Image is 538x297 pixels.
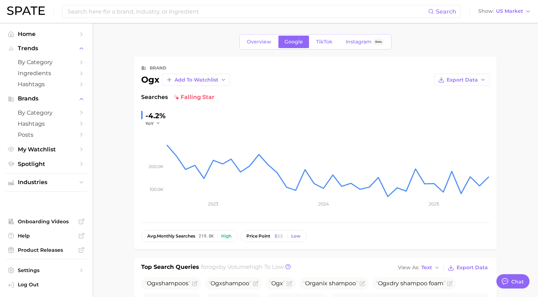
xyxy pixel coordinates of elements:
[398,266,419,270] span: View As
[18,109,75,116] span: by Category
[346,39,372,45] span: Instagram
[67,5,428,17] input: Search here for a brand, industry, or ingredient
[246,234,270,239] span: price point
[446,263,489,273] button: Export Data
[147,234,195,239] span: monthly searches
[141,263,199,273] h1: Top Search Queries
[18,218,75,225] span: Onboarding Videos
[162,74,230,86] button: Add to Watchlist
[421,266,432,270] span: Text
[6,43,87,54] button: Trends
[6,107,87,118] a: by Category
[192,281,198,286] button: Flag as miscategorized or irrelevant
[478,9,494,13] span: Show
[316,39,332,45] span: TikTok
[18,31,75,37] span: Home
[145,110,166,121] div: -4.2%
[208,264,219,270] span: ogx
[447,281,453,286] button: Flag as miscategorized or irrelevant
[18,247,75,253] span: Product Releases
[18,81,75,88] span: Hashtags
[340,36,390,48] a: InstagramBeta
[211,280,222,287] span: Ogx
[247,39,271,45] span: Overview
[250,264,284,270] span: high to low
[18,120,75,127] span: Hashtags
[145,120,154,126] span: YoY
[6,129,87,140] a: Posts
[145,120,161,126] button: YoY
[271,280,283,287] span: Ogx
[447,77,478,83] span: Export Data
[18,281,81,288] span: Log Out
[6,230,87,241] a: Help
[18,267,75,273] span: Settings
[318,201,329,207] tspan: 2024
[6,28,87,40] a: Home
[18,233,75,239] span: Help
[199,234,214,239] span: 219.8k
[150,64,166,72] div: brand
[147,280,159,287] span: Ogx
[428,201,439,207] tspan: 2025
[174,93,214,101] span: falling star
[378,280,390,287] span: Ogx
[7,6,45,15] img: SPATE
[208,201,218,207] tspan: 2023
[18,146,75,153] span: My Watchlist
[141,230,238,242] button: avg.monthly searches219.8kHigh
[253,281,259,286] button: Flag as miscategorized or irrelevant
[149,163,164,169] tspan: 200.0k
[278,36,309,48] a: Google
[6,57,87,68] a: by Category
[18,179,75,186] span: Industries
[6,265,87,276] a: Settings
[284,39,303,45] span: Google
[6,177,87,188] button: Industries
[376,280,446,287] span: dry shampoo foam
[496,9,523,13] span: US Market
[145,280,191,287] span: shampoos
[150,187,164,192] tspan: 100.0k
[240,230,307,242] button: price pointLow
[396,263,442,272] button: View AsText
[175,77,218,83] span: Add to Watchlist
[18,161,75,167] span: Spotlight
[6,118,87,129] a: Hashtags
[6,144,87,155] a: My Watchlist
[476,7,533,16] button: ShowUS Market
[6,79,87,90] a: Hashtags
[18,59,75,66] span: by Category
[375,39,382,45] span: Beta
[287,281,292,286] button: Flag as miscategorized or irrelevant
[310,36,339,48] a: TikTok
[359,281,365,286] button: Flag as miscategorized or irrelevant
[18,95,75,102] span: Brands
[141,75,159,84] div: ogx
[6,68,87,79] a: Ingredients
[457,265,488,271] span: Export Data
[303,280,358,287] span: Organix shampoo
[18,45,75,52] span: Trends
[174,94,179,100] img: falling star
[436,8,456,15] span: Search
[201,263,284,273] h2: for by Volume
[434,74,490,86] button: Export Data
[6,93,87,104] button: Brands
[141,93,168,101] span: Searches
[6,216,87,227] a: Onboarding Videos
[241,36,277,48] a: Overview
[147,233,157,239] abbr: average
[18,131,75,138] span: Posts
[208,280,251,287] span: shampoo
[6,279,87,291] a: Log out. Currently logged in with e-mail andrew.miller@basf.com.
[6,158,87,170] a: Spotlight
[6,245,87,255] a: Product Releases
[18,70,75,77] span: Ingredients
[221,234,231,239] div: High
[291,234,300,239] div: Low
